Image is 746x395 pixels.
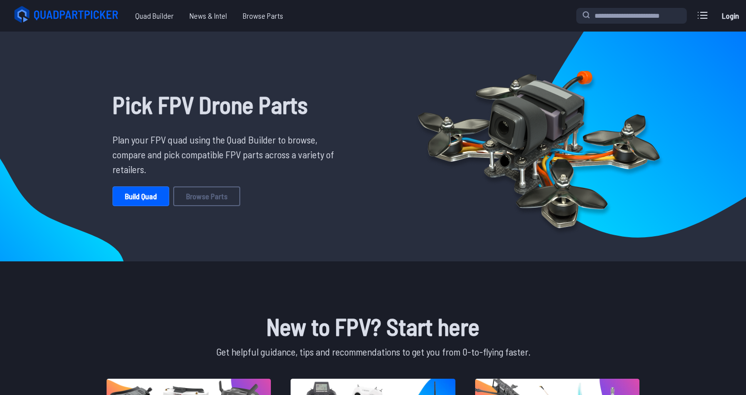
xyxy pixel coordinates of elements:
a: Browse Parts [235,6,291,26]
a: Browse Parts [173,186,240,206]
h1: New to FPV? Start here [105,309,641,344]
h1: Pick FPV Drone Parts [112,87,341,122]
p: Plan your FPV quad using the Quad Builder to browse, compare and pick compatible FPV parts across... [112,132,341,177]
p: Get helpful guidance, tips and recommendations to get you from 0-to-flying faster. [105,344,641,359]
a: Quad Builder [127,6,182,26]
a: Login [718,6,742,26]
img: Quadcopter [397,48,681,245]
a: Build Quad [112,186,169,206]
a: News & Intel [182,6,235,26]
